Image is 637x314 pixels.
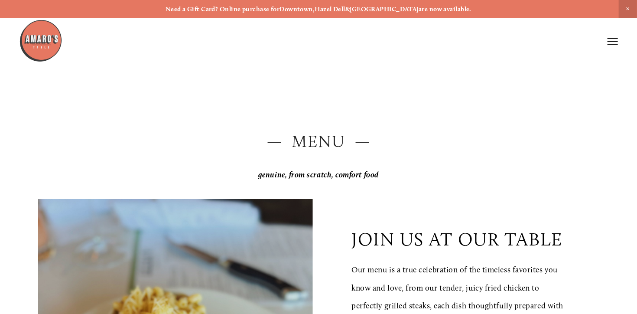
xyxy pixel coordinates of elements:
[166,5,280,13] strong: Need a Gift Card? Online purchase for
[38,130,599,154] h2: — Menu —
[313,5,315,13] strong: ,
[350,5,419,13] a: [GEOGRAPHIC_DATA]
[419,5,471,13] strong: are now available.
[258,170,379,180] em: genuine, from scratch, comfort food
[19,19,62,62] img: Amaro's Table
[351,228,563,250] p: join us at our table
[315,5,346,13] a: Hazel Dell
[345,5,350,13] strong: &
[279,5,313,13] a: Downtown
